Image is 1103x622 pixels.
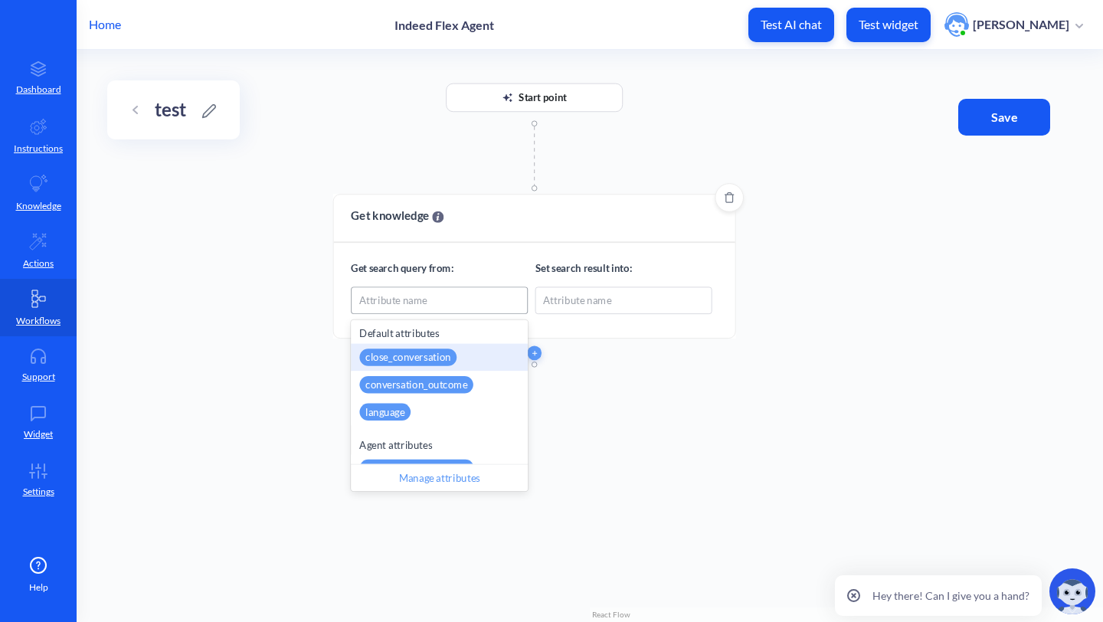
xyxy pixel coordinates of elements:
[359,460,473,477] div: current_request_status
[973,16,1069,33] p: [PERSON_NAME]
[351,463,528,491] div: Manage attributes
[359,403,411,421] div: language
[155,99,186,121] h3: test
[23,485,54,499] p: Settings
[16,314,61,328] p: Workflows
[16,199,61,213] p: Knowledge
[944,12,969,37] img: user photo
[16,83,61,97] p: Dashboard
[351,326,528,341] div: Default attributes
[351,437,528,452] div: Agent attributes
[937,11,1091,38] button: user photo[PERSON_NAME]
[351,207,443,224] span: Get knowledge
[761,17,822,32] p: Test AI chat
[23,257,54,270] p: Actions
[359,293,427,308] div: Attribute name
[29,581,48,594] span: Help
[22,370,55,384] p: Support
[89,15,121,34] p: Home
[394,18,494,32] p: Indeed Flex Agent
[969,109,1039,126] span: Save
[543,293,611,308] div: Attribute name
[715,183,744,212] button: Delete
[24,427,53,441] p: Widget
[519,83,567,113] div: Start point
[592,610,630,619] a: React Flow attribution
[859,17,918,32] p: Test widget
[351,260,528,276] p: Get search query from:
[14,142,63,155] p: Instructions
[333,83,736,133] div: Start point
[359,375,473,393] div: conversation_outcome
[333,194,736,339] div: Get knowledgeGet search query from:Set search result into:Attribute nameDefault attributesclose_c...
[535,260,712,276] p: Set search result into:
[958,99,1050,136] button: Save
[1049,568,1095,614] img: copilot-icon.svg
[846,8,931,42] button: Test widget
[359,349,457,366] div: close_conversation
[748,8,834,42] button: Test AI chat
[872,588,1029,604] p: Hey there! Can I give you a hand?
